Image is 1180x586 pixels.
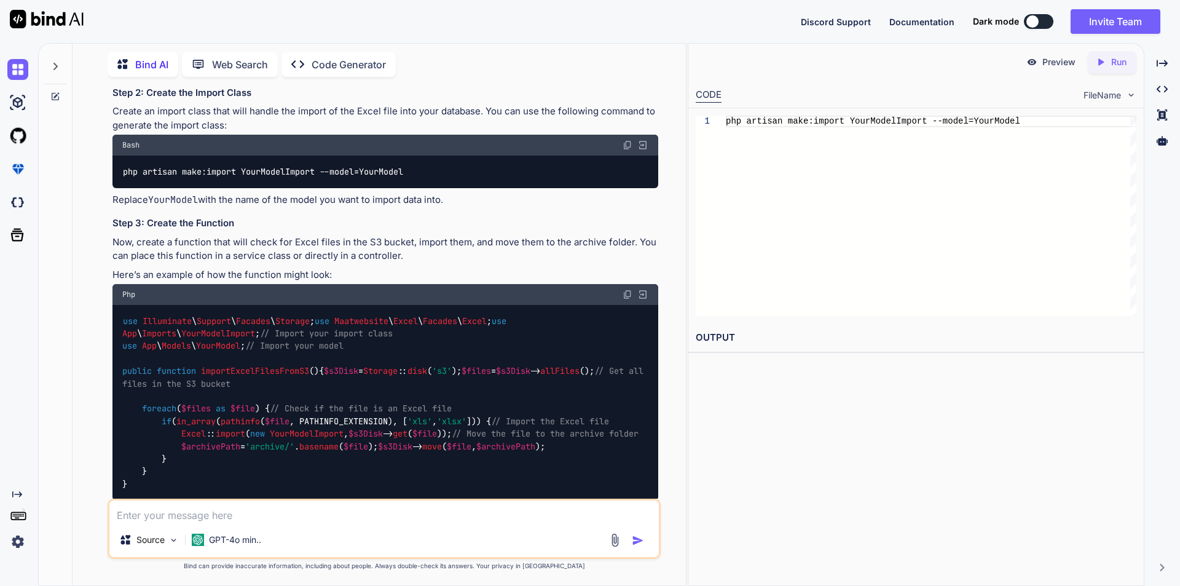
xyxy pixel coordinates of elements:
span: YourModelImport [181,328,255,339]
img: chat [7,59,28,80]
span: get [393,429,407,440]
span: as [216,403,226,414]
span: // Import your import class [260,328,393,339]
p: Preview [1042,56,1076,68]
img: darkCloudIdeIcon [7,192,28,213]
h2: OUTPUT [688,323,1144,352]
span: // Import your model [245,341,344,352]
span: $files [462,366,491,377]
span: if [162,416,171,427]
img: icon [632,534,644,547]
span: YourModel [196,341,240,352]
code: YourModel [148,194,198,206]
span: allFiles [540,366,580,377]
p: GPT-4o min.. [209,534,261,546]
img: copy [623,290,632,299]
span: Facades [236,315,270,327]
span: Dark mode [973,15,1019,28]
span: php artisan make:import YourModelImport --model=Yo [726,116,984,126]
span: ( ) [157,366,319,377]
span: pathinfo [221,416,260,427]
span: 'archive/' [245,441,294,452]
button: Discord Support [801,15,871,28]
span: foreach [142,403,176,414]
img: ai-studio [7,92,28,113]
span: $s3Disk [324,366,358,377]
span: Maatwebsite [334,315,388,327]
span: App [142,341,157,352]
span: Facades [423,315,457,327]
span: Support [197,315,231,327]
span: import [216,429,245,440]
span: Excel [393,315,418,327]
p: Run [1111,56,1127,68]
span: FileName [1084,89,1121,101]
span: $file [265,416,289,427]
span: Models [162,341,191,352]
p: Now, create a function that will check for Excel files in the S3 bucket, import them, and move th... [112,236,658,263]
span: $file [344,441,368,452]
span: use [123,315,138,327]
img: preview [1026,57,1037,68]
img: chevron down [1126,90,1136,100]
img: Open in Browser [637,289,648,300]
code: php artisan make:import YourModelImport --model=YourModel [122,165,404,178]
span: $s3Disk [348,429,383,440]
img: Open in Browser [637,140,648,151]
span: Storage [363,366,398,377]
span: Storage [275,315,310,327]
span: 'xls' [407,416,432,427]
span: $file [447,441,471,452]
p: Bind AI [135,57,168,72]
span: $archivePath [181,441,240,452]
span: Excel [462,315,487,327]
img: Pick Models [168,535,179,545]
span: Documentation [889,17,954,27]
span: urModel [984,116,1020,126]
span: $file [230,403,255,414]
p: Web Search [212,57,268,72]
span: App [122,328,137,339]
span: $s3Disk [496,366,530,377]
span: new [250,429,265,440]
span: in_array [176,416,216,427]
span: basename [299,441,339,452]
div: CODE [696,88,722,103]
button: Invite Team [1071,9,1160,34]
img: githubLight [7,125,28,146]
span: disk [407,366,427,377]
code: \ \ \ ; \ \ \ ; \ \ ; \ \ ; { = :: ( ); = -> (); ( ) { ( ( ( , PATHINFO_EXTENSION), [ , ])) { :: ... [122,315,648,491]
span: $s3Disk [378,441,412,452]
span: Illuminate [143,315,192,327]
span: $files [181,403,211,414]
p: Create an import class that will handle the import of the Excel file into your database. You can ... [112,105,658,132]
p: Code Generator [312,57,386,72]
img: GPT-4o mini [192,534,204,546]
span: Php [122,290,135,299]
img: settings [7,531,28,552]
button: Documentation [889,15,954,28]
span: $archivePath [476,441,535,452]
p: Bind can provide inaccurate information, including about people. Always double-check its answers.... [108,561,661,571]
img: Bind AI [10,10,84,28]
img: attachment [608,533,622,547]
span: $file [412,429,437,440]
h3: Step 2: Create the Import Class [112,86,658,100]
span: use [122,341,137,352]
span: public [122,366,152,377]
span: Discord Support [801,17,871,27]
div: 1 [696,116,710,127]
img: copy [623,140,632,150]
span: move [422,441,442,452]
p: Source [136,534,165,546]
span: 's3' [432,366,452,377]
h3: Step 3: Create the Function [112,216,658,231]
span: Bash [122,140,140,150]
span: importExcelFilesFromS3 [201,366,309,377]
span: // Check if the file is an Excel file [270,403,452,414]
span: // Move the file to the archive folder [452,429,639,440]
span: function [157,366,196,377]
span: use [315,315,329,327]
span: use [492,315,506,327]
span: Imports [142,328,176,339]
